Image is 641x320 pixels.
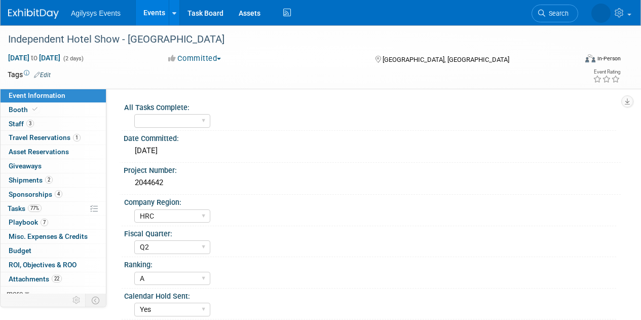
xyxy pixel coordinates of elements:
div: Fiscal Quarter: [124,226,616,239]
img: ExhibitDay [8,9,59,19]
button: Committed [165,53,225,64]
div: Company Region: [124,195,616,207]
span: Attachments [9,275,62,283]
div: Calendar Hold Sent: [124,289,616,301]
div: 2044642 [131,175,613,191]
span: to [29,54,39,62]
span: [GEOGRAPHIC_DATA], [GEOGRAPHIC_DATA] [383,56,509,63]
div: [DATE] [131,143,613,159]
img: Jen Reeves [564,6,611,17]
span: 1 [73,134,81,141]
a: more [1,287,106,300]
span: 2 [45,176,53,184]
span: Misc. Expenses & Credits [9,232,88,240]
a: Shipments2 [1,173,106,187]
span: Sponsorships [9,190,62,198]
span: Staff [9,120,34,128]
a: Sponsorships4 [1,188,106,201]
a: Event Information [1,89,106,102]
td: Personalize Event Tab Strip [68,294,86,307]
i: Booth reservation complete [32,106,37,112]
span: Shipments [9,176,53,184]
span: Budget [9,246,31,255]
img: Format-Inperson.png [585,54,595,62]
a: Booth [1,103,106,117]
div: All Tasks Complete: [124,100,616,113]
div: Ranking: [124,257,616,270]
span: Playbook [9,218,48,226]
span: 4 [55,190,62,198]
a: Travel Reservations1 [1,131,106,145]
span: 77% [28,204,42,212]
a: Attachments22 [1,272,106,286]
span: [DATE] [DATE] [8,53,61,62]
span: Tasks [8,204,42,212]
div: Project Number: [124,163,621,175]
div: In-Person [597,55,621,62]
a: Edit [34,72,51,79]
span: ROI, Objectives & ROO [9,261,77,269]
a: Staff3 [1,117,106,131]
div: Independent Hotel Show - [GEOGRAPHIC_DATA] [5,30,569,49]
a: ROI, Objectives & ROO [1,258,106,272]
a: Giveaways [1,159,106,173]
td: Toggle Event Tabs [86,294,106,307]
div: Event Format [531,53,621,68]
span: Travel Reservations [9,133,81,141]
span: 3 [26,120,34,127]
a: Asset Reservations [1,145,106,159]
td: Tags [8,69,51,80]
span: Asset Reservations [9,148,69,156]
span: (2 days) [62,55,84,62]
div: Event Rating [593,69,620,75]
span: Booth [9,105,40,114]
span: more [7,289,23,297]
a: Search [504,5,551,22]
span: Search [518,10,541,17]
span: 7 [41,219,48,226]
a: Tasks77% [1,202,106,216]
span: 22 [52,275,62,282]
a: Budget [1,244,106,258]
a: Playbook7 [1,216,106,229]
div: Date Committed: [124,131,621,144]
a: Misc. Expenses & Credits [1,230,106,243]
span: Giveaways [9,162,42,170]
span: Agilysys Events [71,9,121,17]
span: Event Information [9,91,65,99]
